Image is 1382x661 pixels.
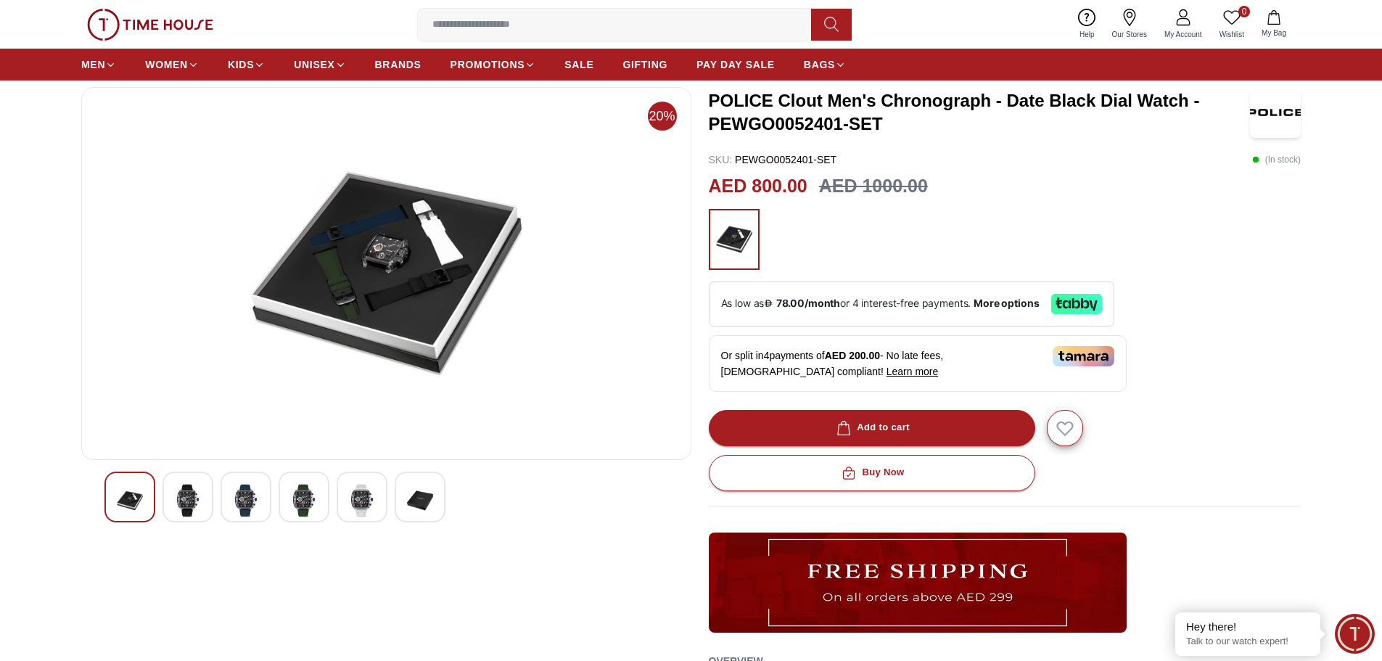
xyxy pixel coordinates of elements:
[291,484,317,517] img: POLICE Men's Chronograph Black Dial Watch - PEWGO0052401-SET
[804,52,846,78] a: BAGS
[696,57,775,72] span: PAY DAY SALE
[451,57,525,72] span: PROMOTIONS
[804,57,835,72] span: BAGS
[81,52,116,78] a: MEN
[294,57,334,72] span: UNISEX
[117,484,143,517] img: POLICE Men's Chronograph Black Dial Watch - PEWGO0052401-SET
[622,57,667,72] span: GIFTING
[228,57,254,72] span: KIDS
[294,52,345,78] a: UNISEX
[1250,87,1301,138] img: POLICE Clout Men's Chronograph - Date Black Dial Watch - PEWGO0052401-SET
[375,57,421,72] span: BRANDS
[1214,29,1250,40] span: Wishlist
[709,152,837,167] p: PEWGO0052401-SET
[716,216,752,263] img: ...
[145,57,188,72] span: WOMEN
[233,484,259,517] img: POLICE Men's Chronograph Black Dial Watch - PEWGO0052401-SET
[825,350,880,361] span: AED 200.00
[1071,6,1103,43] a: Help
[709,173,807,200] h2: AED 800.00
[709,154,733,165] span: SKU :
[709,335,1127,392] div: Or split in 4 payments of - No late fees, [DEMOGRAPHIC_DATA] compliant!
[1335,614,1375,654] div: Chat Widget
[834,419,910,436] div: Add to cart
[451,52,536,78] a: PROMOTIONS
[407,484,433,517] img: POLICE Men's Chronograph Black Dial Watch - PEWGO0052401-SET
[349,484,375,517] img: POLICE Men's Chronograph Black Dial Watch - PEWGO0052401-SET
[1074,29,1101,40] span: Help
[1252,152,1301,167] p: ( In stock )
[564,52,593,78] a: SALE
[87,9,213,41] img: ...
[819,173,928,200] h3: AED 1000.00
[175,484,201,517] img: POLICE Men's Chronograph Black Dial Watch - PEWGO0052401-SET
[1186,620,1309,634] div: Hey there!
[1103,6,1156,43] a: Our Stores
[228,52,265,78] a: KIDS
[709,533,1127,633] img: ...
[1106,29,1153,40] span: Our Stores
[709,89,1251,136] h3: POLICE Clout Men's Chronograph - Date Black Dial Watch - PEWGO0052401-SET
[1186,636,1309,648] p: Talk to our watch expert!
[709,455,1035,491] button: Buy Now
[1159,29,1208,40] span: My Account
[648,102,677,131] span: 20%
[1256,28,1292,38] span: My Bag
[709,410,1035,446] button: Add to cart
[145,52,199,78] a: WOMEN
[1053,346,1114,366] img: Tamara
[696,52,775,78] a: PAY DAY SALE
[81,57,105,72] span: MEN
[94,99,679,448] img: POLICE Men's Chronograph Black Dial Watch - PEWGO0052401-SET
[1211,6,1253,43] a: 0Wishlist
[1253,7,1295,41] button: My Bag
[375,52,421,78] a: BRANDS
[1238,6,1250,17] span: 0
[622,52,667,78] a: GIFTING
[839,464,904,481] div: Buy Now
[887,366,939,377] span: Learn more
[564,57,593,72] span: SALE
